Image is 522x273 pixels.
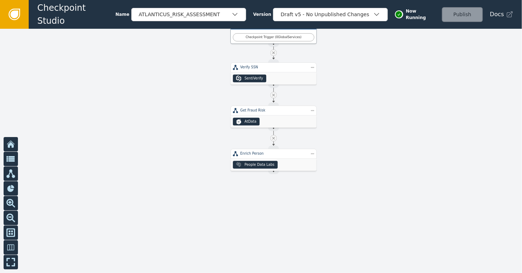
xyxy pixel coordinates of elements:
span: Docs [490,10,504,19]
div: Checkpoint Trigger ( 0 Global Services ) [236,35,311,40]
span: Name [116,11,130,18]
div: Draft v5 - No Unpublished Changes [281,11,373,18]
div: SentiVerify [245,76,263,81]
span: Checkpoint Studio [37,1,116,27]
div: Verify SSN [240,65,307,70]
a: Docs [490,10,513,19]
div: ATLANTICUS_RISK_ASSESSMENT [139,11,231,18]
div: Enrich Person [240,151,307,156]
div: People Data Labs [245,162,274,167]
button: Draft v5 - No Unpublished Changes [273,8,388,21]
span: Now Running [406,8,437,21]
div: AtData [245,119,257,124]
div: Get Fraud Risk [240,108,307,113]
span: Version [253,11,272,18]
button: ATLANTICUS_RISK_ASSESSMENT [131,8,246,21]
